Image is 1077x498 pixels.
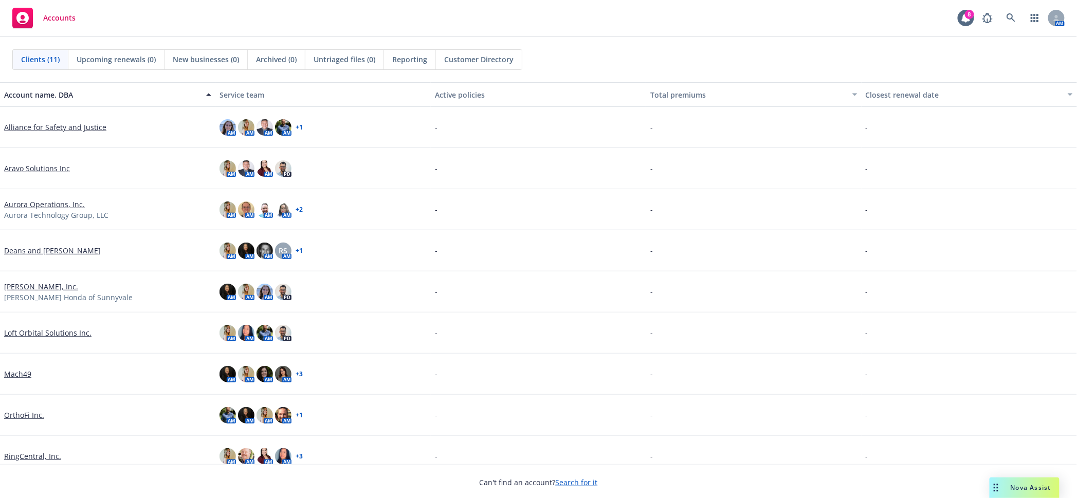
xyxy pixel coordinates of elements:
span: - [866,286,868,297]
img: photo [220,243,236,259]
img: photo [275,407,291,423]
img: photo [275,325,291,341]
a: + 3 [296,453,303,459]
span: New businesses (0) [173,54,239,65]
span: Untriaged files (0) [314,54,375,65]
img: photo [257,407,273,423]
span: - [435,245,437,256]
span: - [866,163,868,174]
a: + 1 [296,124,303,131]
span: - [650,286,653,297]
button: Total premiums [646,82,862,107]
span: Can't find an account? [480,477,598,488]
img: photo [220,201,236,218]
span: Upcoming renewals (0) [77,54,156,65]
span: - [866,122,868,133]
a: Accounts [8,4,80,32]
img: photo [238,325,254,341]
span: - [650,122,653,133]
span: RS [279,245,288,256]
a: + 3 [296,371,303,377]
span: - [435,122,437,133]
span: - [650,245,653,256]
img: photo [257,284,273,300]
span: - [650,163,653,174]
span: - [866,451,868,462]
img: photo [238,243,254,259]
img: photo [220,284,236,300]
span: Archived (0) [256,54,297,65]
img: photo [257,448,273,465]
img: photo [275,201,291,218]
img: photo [275,448,291,465]
button: Service team [215,82,431,107]
img: photo [257,160,273,177]
span: Nova Assist [1011,483,1051,492]
a: Deans and [PERSON_NAME] [4,245,101,256]
span: - [435,368,437,379]
a: Report a Bug [977,8,998,28]
a: Search [1001,8,1021,28]
span: - [650,327,653,338]
img: photo [220,448,236,465]
span: - [435,327,437,338]
a: Loft Orbital Solutions Inc. [4,327,92,338]
span: - [435,286,437,297]
a: Search for it [556,477,598,487]
img: photo [257,119,273,136]
a: Switch app [1025,8,1045,28]
span: - [435,163,437,174]
span: - [435,410,437,420]
img: photo [257,201,273,218]
img: photo [257,243,273,259]
img: photo [238,407,254,423]
a: OrthoFi Inc. [4,410,44,420]
span: Accounts [43,14,76,22]
div: Drag to move [990,477,1002,498]
span: Clients (11) [21,54,60,65]
button: Closest renewal date [862,82,1077,107]
button: Nova Assist [990,477,1060,498]
a: Aurora Operations, Inc. [4,199,85,210]
span: - [866,410,868,420]
span: - [866,327,868,338]
img: photo [257,366,273,382]
img: photo [275,366,291,382]
img: photo [275,119,291,136]
a: [PERSON_NAME], Inc. [4,281,78,292]
div: Total premiums [650,89,846,100]
a: Alliance for Safety and Justice [4,122,106,133]
span: [PERSON_NAME] Honda of Sunnyvale [4,292,133,303]
span: - [866,245,868,256]
span: - [435,451,437,462]
a: + 2 [296,207,303,213]
div: Service team [220,89,427,100]
div: Active policies [435,89,642,100]
span: Customer Directory [444,54,514,65]
span: Aurora Technology Group, LLC [4,210,108,220]
span: - [650,204,653,215]
img: photo [220,119,236,136]
span: - [866,368,868,379]
span: - [650,451,653,462]
img: photo [275,284,291,300]
img: photo [238,284,254,300]
a: + 1 [296,412,303,418]
img: photo [238,448,254,465]
img: photo [220,160,236,177]
a: Aravo Solutions Inc [4,163,70,174]
img: photo [220,325,236,341]
span: - [650,410,653,420]
img: photo [238,366,254,382]
a: Mach49 [4,368,31,379]
img: photo [238,160,254,177]
span: - [650,368,653,379]
span: Reporting [392,54,427,65]
div: 8 [965,10,974,19]
div: Account name, DBA [4,89,200,100]
a: RingCentral, Inc. [4,451,61,462]
a: + 1 [296,248,303,254]
img: photo [220,366,236,382]
span: - [435,204,437,215]
img: photo [238,119,254,136]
